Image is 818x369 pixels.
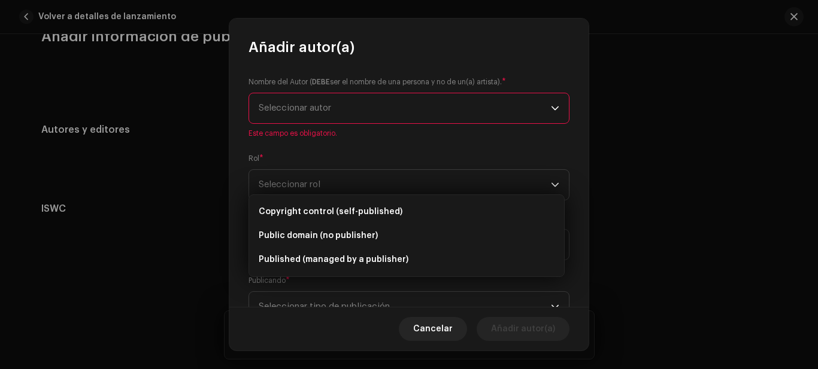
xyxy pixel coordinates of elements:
span: Este campo es obligatorio. [249,129,569,138]
span: Cancelar [413,317,453,341]
span: Public domain (no publisher) [259,230,378,242]
button: Cancelar [399,317,467,341]
li: Copyright control (self-published) [254,200,559,224]
strong: DEBE [312,78,330,86]
span: Seleccionar autor [259,93,551,123]
span: Añadir autor(a) [249,38,355,57]
span: Seleccionar tipo de publicación [259,292,551,322]
span: Seleccionar autor [259,103,331,112]
small: Nombre del Autor ( ser el nombre de una persona y no de un(a) artista). [249,76,502,88]
span: Copyright control (self-published) [259,206,402,218]
div: dropdown trigger [551,170,559,200]
span: Seleccionar rol [259,170,551,200]
ul: Option List [249,195,564,276]
small: Rol [249,153,259,164]
div: dropdown trigger [551,292,559,322]
div: dropdown trigger [551,93,559,123]
button: Añadir autor(a) [477,317,569,341]
li: Public domain (no publisher) [254,224,559,248]
li: Published (managed by a publisher) [254,248,559,272]
span: Published (managed by a publisher) [259,254,408,266]
span: Añadir autor(a) [491,317,555,341]
small: Publicando [249,275,286,286]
